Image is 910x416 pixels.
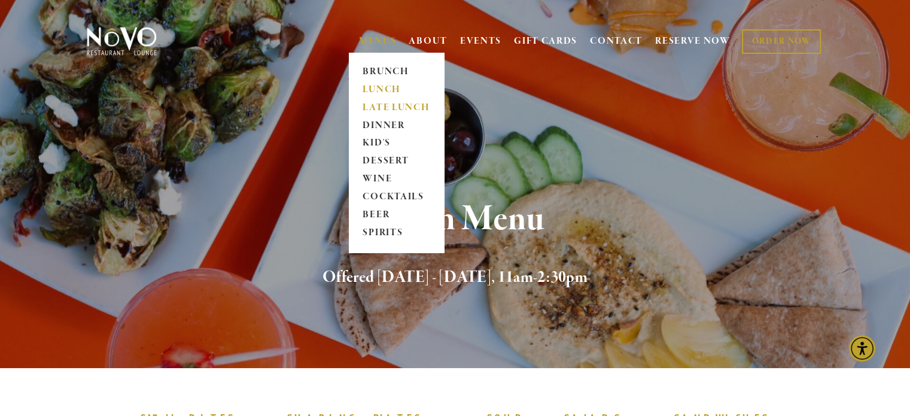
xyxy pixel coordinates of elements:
[655,30,731,53] a: RESERVE NOW
[409,35,448,47] a: ABOUT
[359,99,434,117] a: LATE LUNCH
[460,35,501,47] a: EVENTS
[106,200,804,239] h1: Lunch Menu
[849,335,875,362] div: Accessibility Menu
[106,265,804,290] h2: Offered [DATE] - [DATE], 11am-2:30pm
[359,135,434,153] a: KID'S
[359,63,434,81] a: BRUNCH
[359,171,434,189] a: WINE
[590,30,643,53] a: CONTACT
[84,26,159,56] img: Novo Restaurant &amp; Lounge
[359,224,434,242] a: SPIRITS
[742,29,820,54] a: ORDER NOW
[359,153,434,171] a: DESSERT
[359,81,434,99] a: LUNCH
[359,189,434,207] a: COCKTAILS
[359,117,434,135] a: DINNER
[359,207,434,224] a: BEER
[359,35,397,47] a: MENUS
[514,30,577,53] a: GIFT CARDS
